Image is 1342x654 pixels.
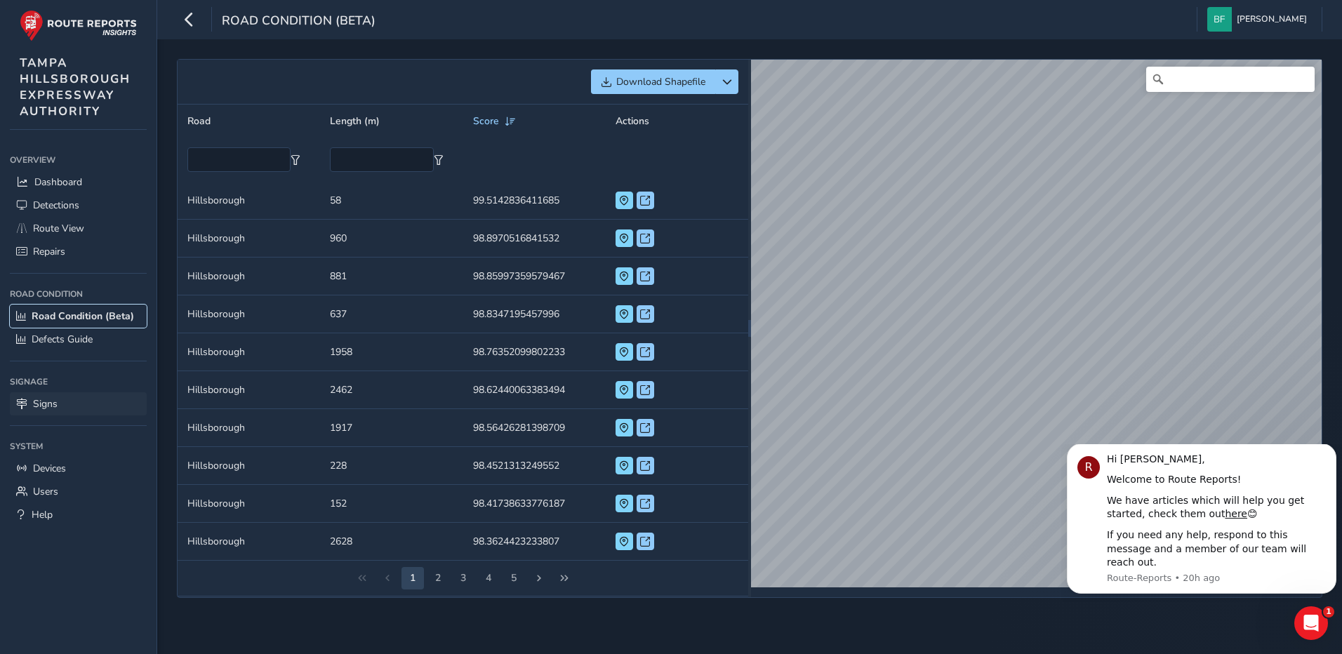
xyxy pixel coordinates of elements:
a: Repairs [10,240,147,263]
a: Users [10,480,147,503]
td: Hillsborough [178,447,320,485]
td: 1917 [320,409,463,447]
a: Help [10,503,147,526]
a: Dashboard [10,171,147,194]
button: Page 4 [452,567,474,589]
button: Download Shapefile [591,69,715,94]
td: 637 [320,295,463,333]
td: 152 [320,485,463,523]
div: Signage [10,371,147,392]
td: 98.41738633776187 [463,485,606,523]
span: Signs [33,397,58,411]
img: rr logo [20,10,137,41]
a: Devices [10,457,147,480]
td: Hillsborough [178,371,320,409]
span: Users [33,485,58,498]
button: [PERSON_NAME] [1207,7,1312,32]
td: Hillsborough [178,333,320,371]
span: Repairs [33,245,65,258]
div: Overview [10,149,147,171]
button: Page 5 [477,567,500,589]
button: Last Page [553,567,576,589]
td: 98.3624423233807 [463,523,606,561]
span: Length (m) [330,114,380,128]
canvas: Map [751,60,1322,587]
span: TAMPA HILLSBOROUGH EXPRESSWAY AUTHORITY [20,55,131,119]
td: Hillsborough [178,258,320,295]
td: 98.4521313249552 [463,447,606,485]
a: Detections [10,194,147,217]
span: [PERSON_NAME] [1237,7,1307,32]
div: Message content [46,8,265,126]
span: Road Condition (Beta) [222,12,376,32]
td: 2628 [320,523,463,561]
td: Hillsborough [178,409,320,447]
span: Download Shapefile [616,75,705,88]
span: Dashboard [34,175,82,189]
div: We have articles which will help you get started, check them out 😊 [46,50,265,77]
button: Filter [291,155,300,165]
img: diamond-layout [1207,7,1232,32]
span: Actions [616,114,649,128]
td: 98.56426281398709 [463,409,606,447]
div: Road Condition [10,283,147,305]
iframe: Intercom notifications message [1061,444,1342,602]
td: 98.85997359579467 [463,258,606,295]
button: Page 3 [427,567,449,589]
td: 58 [320,182,463,220]
td: 881 [320,258,463,295]
button: Filter [434,155,444,165]
span: Detections [33,199,79,212]
td: Hillsborough [178,295,320,333]
span: Devices [33,462,66,475]
button: Page 6 [503,567,525,589]
span: Help [32,508,53,521]
td: 960 [320,220,463,258]
span: Defects Guide [32,333,93,346]
td: Hillsborough [178,220,320,258]
a: here [164,64,186,75]
div: Profile image for Route-Reports [16,12,39,34]
div: Hi [PERSON_NAME], [46,8,265,22]
p: Message from Route-Reports, sent 20h ago [46,128,265,140]
span: 1 [1323,606,1334,618]
a: Defects Guide [10,328,147,351]
td: 98.8347195457996 [463,295,606,333]
span: Road Condition (Beta) [32,309,134,323]
td: Hillsborough [178,485,320,523]
a: Route View [10,217,147,240]
td: 1958 [320,333,463,371]
input: Search [1146,67,1315,92]
button: Page 2 [401,567,424,589]
td: 98.62440063383494 [463,371,606,409]
td: Hillsborough [178,523,320,561]
div: Welcome to Route Reports! [46,29,265,43]
iframe: Intercom live chat [1294,606,1328,640]
button: Next Page [528,567,550,589]
td: 98.8970516841532 [463,220,606,258]
td: Hillsborough [178,182,320,220]
td: 99.5142836411685 [463,182,606,220]
span: Road [187,114,211,128]
a: Road Condition (Beta) [10,305,147,328]
span: Route View [33,222,84,235]
td: 2462 [320,371,463,409]
div: System [10,436,147,457]
a: Signs [10,392,147,415]
td: 98.76352099802233 [463,333,606,371]
td: 228 [320,447,463,485]
span: Score [473,114,499,128]
div: If you need any help, respond to this message and a member of our team will reach out. [46,84,265,126]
